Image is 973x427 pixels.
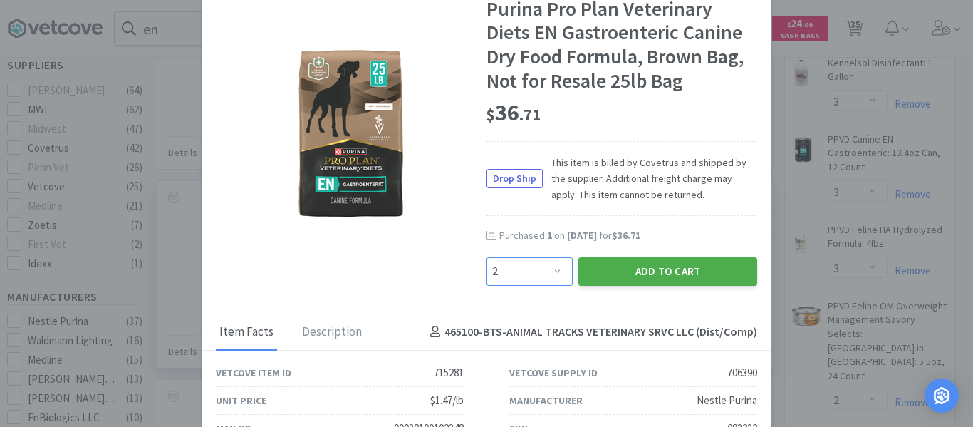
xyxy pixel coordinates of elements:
h4: 465100-BTS - ANIMAL TRACKS VETERINARY SRVC LLC (Dist/Comp) [425,323,757,341]
div: 706390 [727,364,757,381]
div: Vetcove Supply ID [509,365,598,381]
div: $1.47/lb [430,392,464,409]
div: 715281 [434,364,464,381]
span: 1 [547,229,552,242]
div: Unit Price [216,393,266,408]
div: Item Facts [216,315,277,351]
span: . 71 [519,105,541,125]
div: Description [298,315,365,351]
span: $ [486,105,495,125]
div: Manufacturer [509,393,583,408]
div: Open Intercom Messenger [925,379,959,413]
span: Drop Ship [487,170,542,187]
div: Purchased on for [499,229,757,243]
div: Nestle Purina [697,392,757,409]
span: This item is billed by Covetrus and shipped by the supplier. Additional freight charge may apply.... [543,155,757,202]
img: 38b3b8932f8d46b69da349953a9a16fb_706390.png [293,43,410,221]
span: 36 [486,98,541,127]
span: $36.71 [612,229,640,242]
button: Add to Cart [578,257,757,286]
div: Vetcove Item ID [216,365,291,381]
span: [DATE] [567,229,597,242]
